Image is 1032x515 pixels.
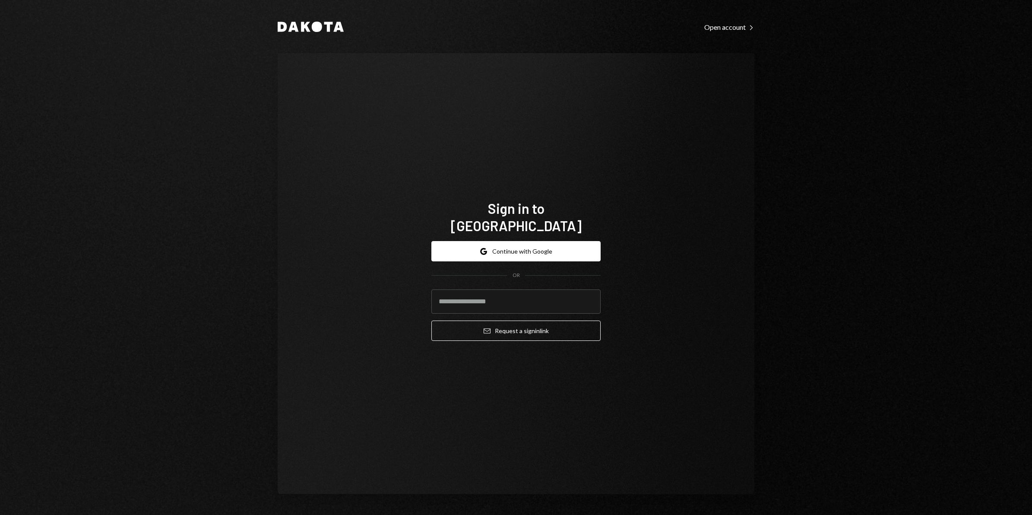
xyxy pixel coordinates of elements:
h1: Sign in to [GEOGRAPHIC_DATA] [431,200,601,234]
a: Open account [704,22,754,32]
button: Continue with Google [431,241,601,261]
button: Request a signinlink [431,321,601,341]
div: OR [513,272,520,279]
div: Open account [704,23,754,32]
